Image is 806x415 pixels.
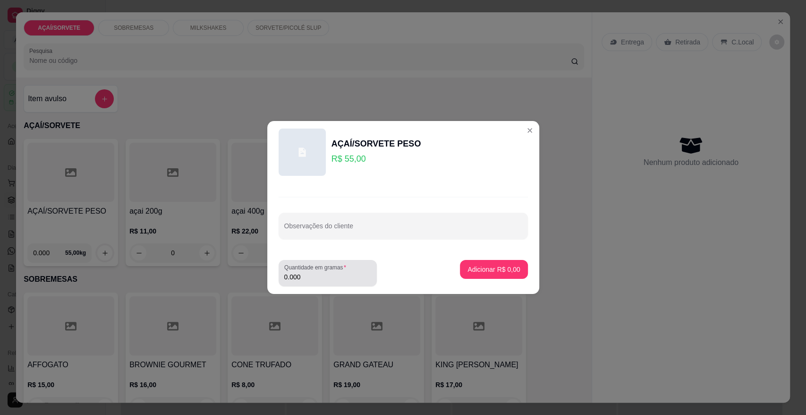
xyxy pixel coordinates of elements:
input: Observações do cliente [284,225,522,234]
button: Close [522,123,537,138]
div: AÇAÍ/SORVETE PESO [331,137,421,150]
p: R$ 55,00 [331,152,421,165]
button: Adicionar R$ 0,00 [460,260,527,279]
label: Quantidade em gramas [284,263,349,271]
input: Quantidade em gramas [284,272,371,282]
p: Adicionar R$ 0,00 [467,265,520,274]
